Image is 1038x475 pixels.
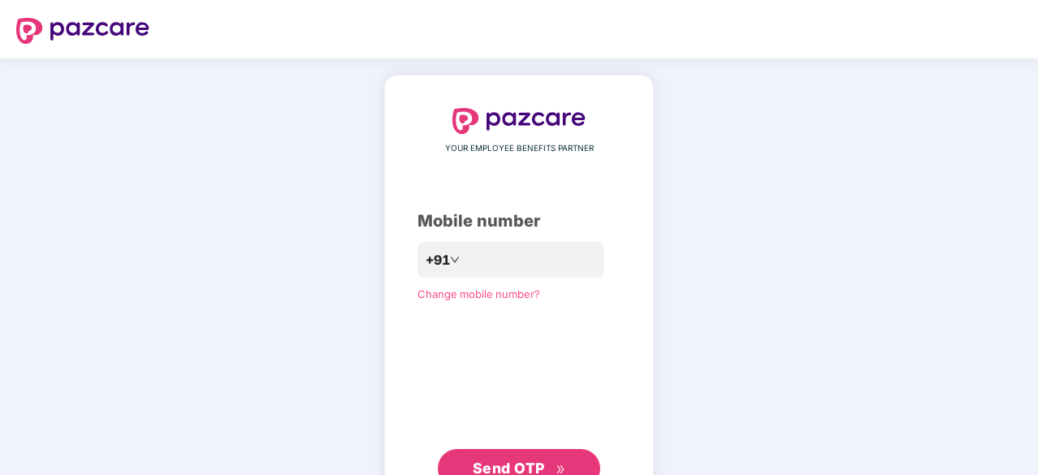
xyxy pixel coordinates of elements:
img: logo [16,18,149,44]
a: Change mobile number? [417,287,540,300]
span: +91 [426,250,450,270]
div: Mobile number [417,209,621,234]
img: logo [452,108,586,134]
span: double-right [556,464,566,475]
span: down [450,255,460,265]
span: YOUR EMPLOYEE BENEFITS PARTNER [445,142,594,155]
